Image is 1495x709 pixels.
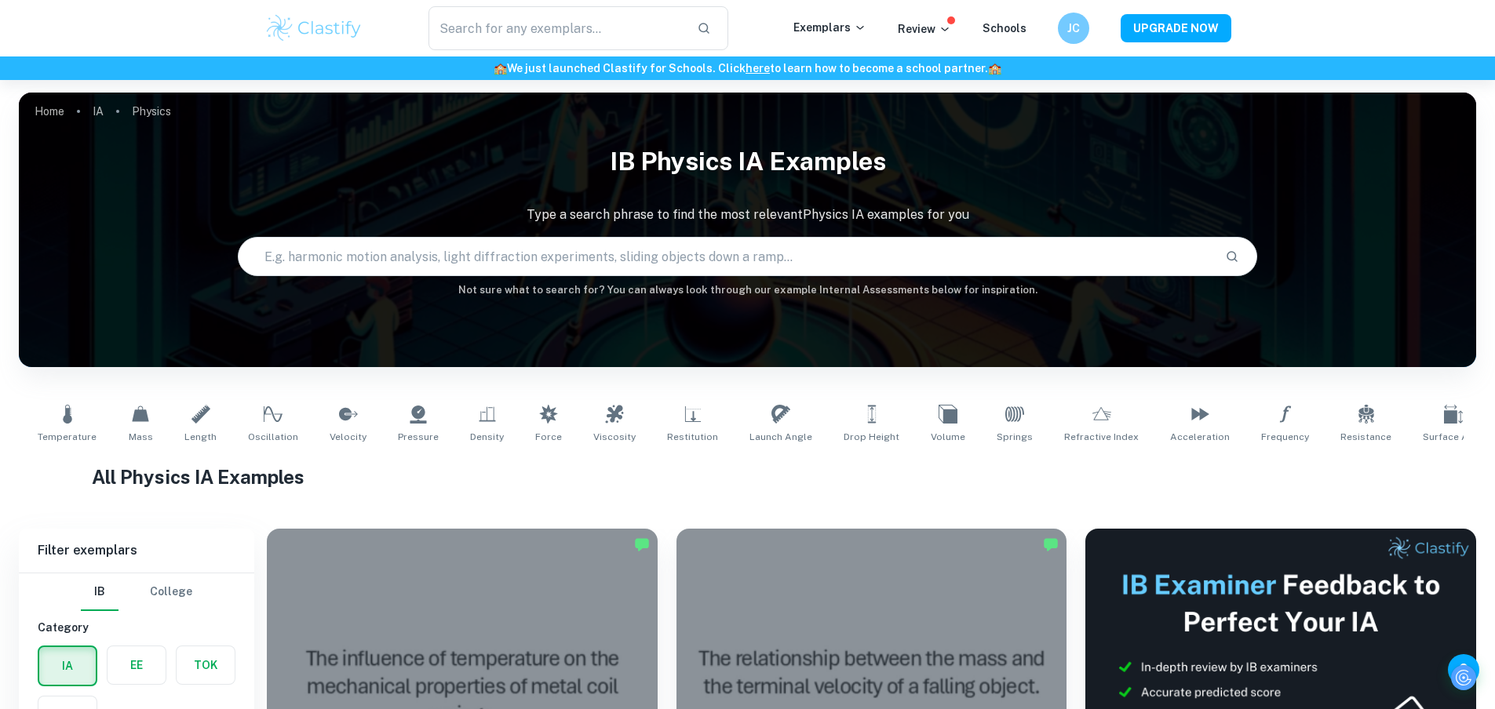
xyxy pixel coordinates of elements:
span: Surface Area [1423,430,1483,444]
span: Oscillation [248,430,298,444]
img: Clastify logo [264,13,364,44]
span: Force [535,430,562,444]
span: Pressure [398,430,439,444]
span: Refractive Index [1064,430,1139,444]
button: UPGRADE NOW [1121,14,1231,42]
button: TOK [177,646,235,684]
a: here [746,62,770,75]
span: Launch Angle [749,430,812,444]
button: IA [39,647,96,685]
h6: We just launched Clastify for Schools. Click to learn how to become a school partner. [3,60,1492,77]
span: Frequency [1261,430,1309,444]
span: Viscosity [593,430,636,444]
button: IB [81,573,119,611]
span: Volume [931,430,965,444]
a: Schools [983,22,1026,35]
h1: IB Physics IA examples [19,136,1476,187]
button: Search [1219,243,1245,270]
button: JC [1058,13,1089,44]
span: 🏫 [494,62,507,75]
a: IA [93,100,104,122]
h6: Filter exemplars [19,529,254,573]
span: Length [184,430,217,444]
span: Acceleration [1170,430,1230,444]
span: Velocity [330,430,366,444]
button: Help and Feedback [1448,654,1479,685]
div: Filter type choice [81,573,192,611]
p: Physics [132,103,171,120]
span: 🏫 [988,62,1001,75]
input: Search for any exemplars... [428,6,685,50]
h6: Category [38,619,235,636]
span: Temperature [38,430,97,444]
h1: All Physics IA Examples [92,463,1403,491]
span: Density [470,430,504,444]
span: Mass [129,430,153,444]
img: Marked [634,536,650,552]
button: College [150,573,192,611]
button: EE [108,646,166,684]
span: Springs [997,430,1033,444]
a: Home [35,100,64,122]
h6: JC [1064,20,1082,37]
span: Resistance [1340,430,1391,444]
p: Exemplars [793,19,866,36]
h6: Not sure what to search for? You can always look through our example Internal Assessments below f... [19,282,1476,298]
p: Type a search phrase to find the most relevant Physics IA examples for you [19,205,1476,224]
p: Review [898,20,951,38]
span: Drop Height [844,430,899,444]
input: E.g. harmonic motion analysis, light diffraction experiments, sliding objects down a ramp... [239,235,1213,278]
span: Restitution [667,430,718,444]
img: Marked [1043,536,1059,552]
